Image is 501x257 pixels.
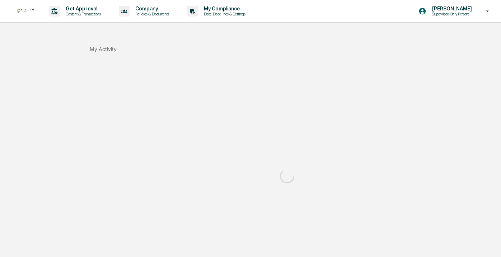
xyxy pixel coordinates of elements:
p: My Compliance [198,6,249,11]
p: Content & Transactions [60,11,104,17]
p: Supervised Only Persons [426,11,476,17]
p: Get Approval [60,6,104,11]
p: Data, Deadlines & Settings [198,11,249,17]
div: My Activity [90,46,117,52]
img: logo [17,9,34,13]
p: Policies & Documents [130,11,173,17]
p: Company [130,6,173,11]
p: [PERSON_NAME] [426,6,476,11]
